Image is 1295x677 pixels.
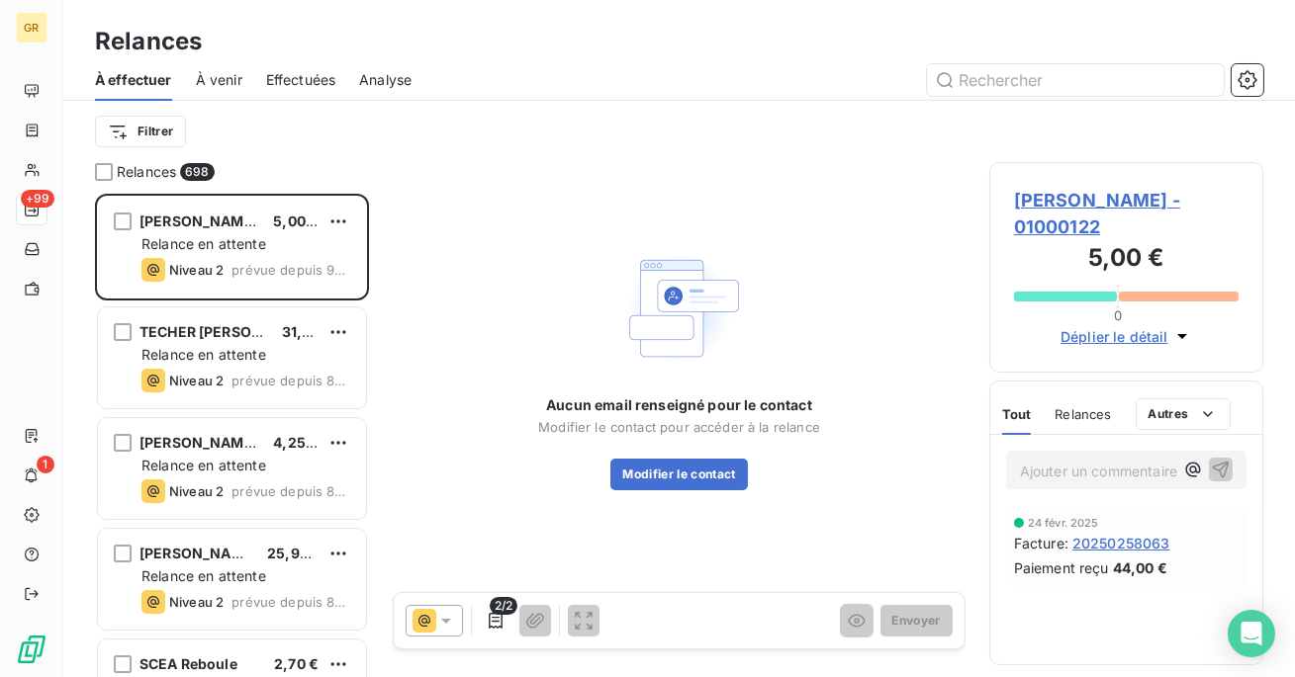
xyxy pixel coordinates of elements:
span: prévue depuis 865 jours [231,373,350,388]
span: 24 févr. 2025 [1028,517,1099,529]
span: [PERSON_NAME] [139,545,258,561]
span: 25,95 € [267,545,322,561]
span: TECHER [PERSON_NAME] [139,323,318,340]
span: Paiement reçu [1014,557,1109,578]
span: 20250258063 [1072,533,1170,553]
span: 2/2 [490,597,517,615]
span: Niveau 2 [169,373,224,388]
span: prévue depuis 865 jours [231,483,350,499]
span: prévue depuis 865 jours [231,594,350,610]
span: Relance en attente [141,235,266,252]
span: Relance en attente [141,457,266,473]
span: 4,25 € [273,434,319,451]
span: Effectuées [266,70,336,90]
span: Niveau 2 [169,483,224,499]
button: Envoyer [880,605,953,636]
span: Relances [1055,406,1111,422]
span: 5,00 € [273,212,319,229]
span: Relances [117,162,176,182]
div: GR [16,12,47,43]
span: [PERSON_NAME] - 01000122 [1014,187,1239,240]
span: À effectuer [95,70,172,90]
input: Rechercher [927,64,1224,96]
span: Aucun email renseigné pour le contact [546,395,812,415]
img: Logo LeanPay [16,634,47,665]
span: 1 [37,456,54,473]
div: Open Intercom Messenger [1228,610,1275,657]
span: Niveau 2 [169,594,224,610]
span: 0 [1114,307,1122,323]
span: SCEA Reboule [139,655,237,672]
span: [PERSON_NAME] [139,434,258,451]
button: Déplier le détail [1055,325,1198,348]
span: 44,00 € [1113,557,1167,578]
span: Relance en attente [141,567,266,584]
button: Autres [1136,398,1232,430]
h3: 5,00 € [1014,240,1239,280]
span: Tout [1002,406,1032,422]
button: Modifier le contact [610,459,747,490]
span: Déplier le détail [1061,326,1168,347]
span: [PERSON_NAME] [139,212,258,229]
span: 2,70 € [274,655,319,672]
span: prévue depuis 900 jours [231,262,350,278]
button: Filtrer [95,116,186,147]
span: Analyse [359,70,412,90]
span: 698 [180,163,214,181]
img: Empty state [616,245,743,372]
span: +99 [21,190,54,208]
span: Modifier le contact pour accéder à la relance [538,419,820,435]
h3: Relances [95,24,202,59]
span: Facture : [1014,533,1068,553]
span: 31,42 € [282,323,333,340]
span: Niveau 2 [169,262,224,278]
div: grid [95,194,369,677]
span: À venir [196,70,242,90]
span: Relance en attente [141,346,266,363]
